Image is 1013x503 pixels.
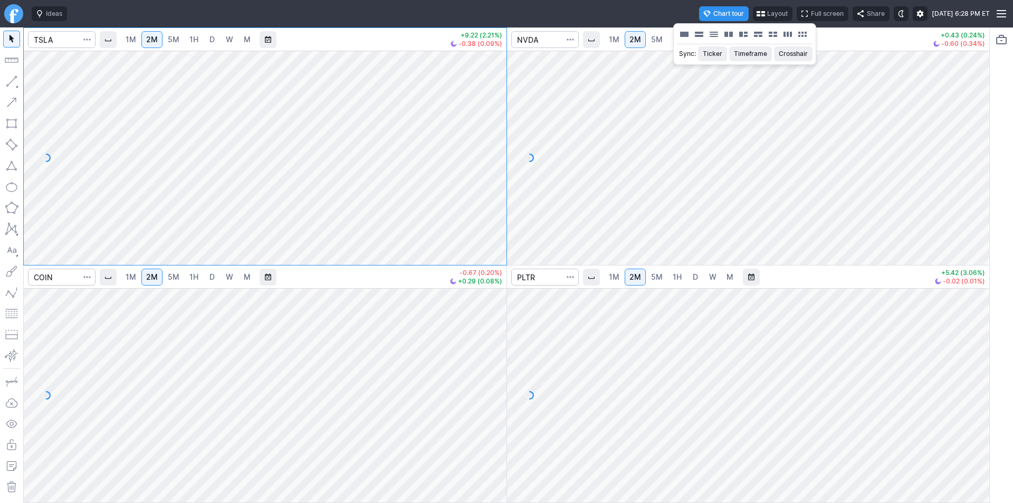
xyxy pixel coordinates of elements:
button: Timeframe [729,46,772,61]
button: Ticker [698,46,727,61]
div: Layout [673,23,816,65]
span: Timeframe [734,49,767,59]
p: Sync: [679,49,696,59]
button: Crosshair [774,46,813,61]
span: Ticker [703,49,722,59]
span: Crosshair [779,49,808,59]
